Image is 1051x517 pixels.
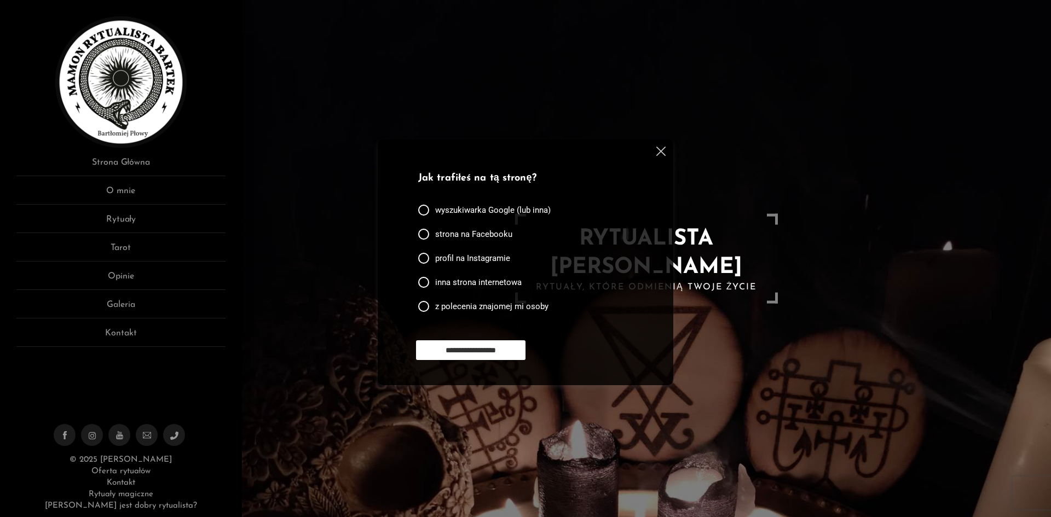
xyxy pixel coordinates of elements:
img: cross.svg [656,147,666,156]
a: O mnie [16,184,226,205]
span: wyszukiwarka Google (lub inna) [435,205,551,216]
a: Opinie [16,270,226,290]
a: Oferta rytuałów [91,467,151,475]
a: [PERSON_NAME] jest dobry rytualista? [45,502,197,510]
a: Rytuały [16,213,226,233]
a: Rytuały magiczne [89,490,153,498]
a: Kontakt [107,479,135,487]
span: inna strona internetowa [435,277,522,288]
p: Jak trafiłeś na tą stronę? [418,171,628,186]
span: strona na Facebooku [435,229,512,240]
a: Kontakt [16,327,226,347]
span: profil na Instagramie [435,253,510,264]
a: Tarot [16,241,226,262]
a: Galeria [16,298,226,318]
img: Rytualista Bartek [55,16,187,148]
span: z polecenia znajomej mi osoby [435,301,548,312]
a: Strona Główna [16,156,226,176]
